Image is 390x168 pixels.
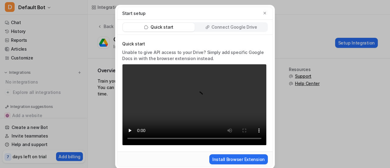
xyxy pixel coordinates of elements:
[151,24,173,30] p: Quick start
[211,24,257,30] p: Connect Google Drive
[122,41,267,47] p: Quick start
[122,64,267,145] video: Your browser does not support the video tag.
[122,10,146,16] p: Start setup
[209,154,268,164] button: Install Browser Extension
[122,49,267,62] p: Unable to give API access to your Drive? Simply add specific Google Docs in with the browser exte...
